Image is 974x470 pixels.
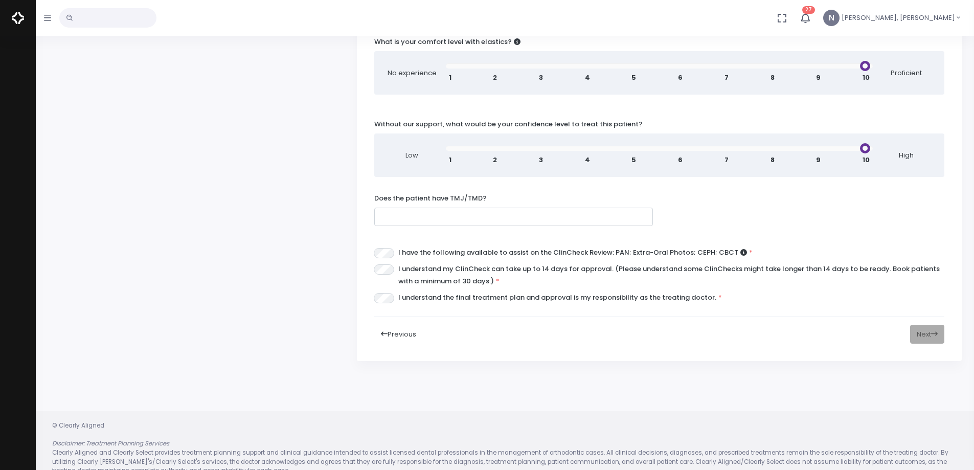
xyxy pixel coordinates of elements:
span: 2 [493,155,497,165]
span: 6 [678,155,683,165]
span: 5 [631,73,636,83]
span: 3 [539,73,543,83]
button: Previous [374,325,423,344]
span: 27 [802,6,815,14]
span: High [881,150,932,161]
span: 7 [724,73,729,83]
span: No experience [387,68,438,78]
span: 1 [449,155,451,165]
span: 9 [816,155,821,165]
span: 7 [724,155,729,165]
span: 4 [585,73,590,83]
label: Without our support, what would be your confidence level to treat this patient? [374,119,643,129]
span: 6 [678,73,683,83]
label: What is your comfort level with elastics? [374,37,520,47]
span: N [823,10,840,26]
span: 8 [771,155,775,165]
label: I understand my ClinCheck can take up to 14 days for approval. (Please understand some ClinChecks... [398,263,944,287]
span: 3 [539,155,543,165]
span: [PERSON_NAME], [PERSON_NAME] [842,13,955,23]
span: Low [387,150,438,161]
span: 10 [863,73,870,83]
img: Logo Horizontal [12,7,24,29]
label: I understand the final treatment plan and approval is my responsibility as the treating doctor. [398,292,722,304]
span: 1 [449,73,451,83]
span: 2 [493,73,497,83]
em: Disclaimer: Treatment Planning Services [52,439,169,447]
span: 8 [771,73,775,83]
label: Does the patient have TMJ/TMD? [374,193,487,204]
label: I have the following available to assist on the ClinCheck Review: PAN; Extra-Oral Photos; CEPH; CBCT [398,247,753,259]
span: 4 [585,155,590,165]
span: 10 [863,155,870,165]
span: 9 [816,73,821,83]
span: Proficient [881,68,932,78]
span: 5 [631,155,636,165]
